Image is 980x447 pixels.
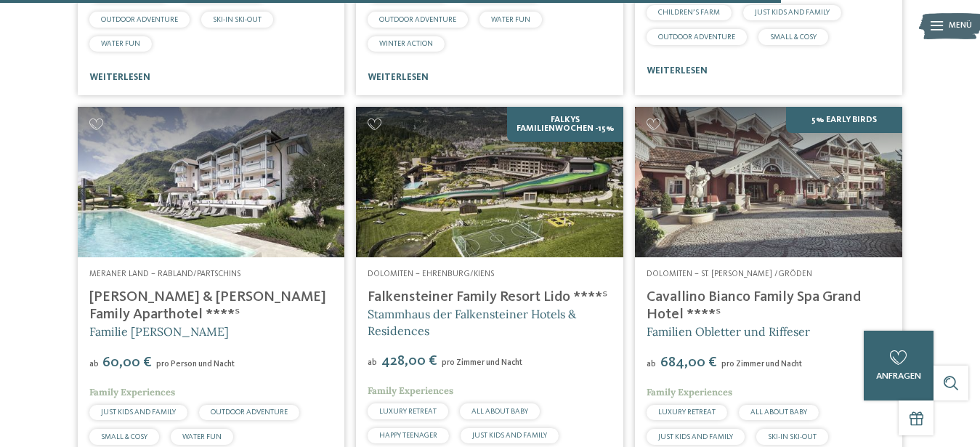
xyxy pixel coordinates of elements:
span: JUST KIDS AND FAMILY [472,432,547,439]
span: HAPPY TEENAGER [379,432,437,439]
img: Family Spa Grand Hotel Cavallino Bianco ****ˢ [635,107,902,257]
span: WATER FUN [101,40,140,47]
span: Family Experiences [89,386,175,398]
a: weiterlesen [368,73,429,82]
img: Familienhotels gesucht? Hier findet ihr die besten! [356,107,623,257]
span: JUST KIDS AND FAMILY [658,433,733,440]
span: SKI-IN SKI-OUT [768,433,817,440]
span: Familien Obletter und Riffeser [647,324,810,339]
span: JUST KIDS AND FAMILY [755,9,830,16]
span: Dolomiten – Ehrenburg/Kiens [368,270,494,278]
span: Familie [PERSON_NAME] [89,324,229,339]
span: pro Zimmer und Nacht [442,358,522,367]
span: Stammhaus der Falkensteiner Hotels & Residences [368,307,576,337]
span: 684,00 € [657,355,719,370]
a: anfragen [864,331,934,400]
span: WINTER ACTION [379,40,433,47]
a: [PERSON_NAME] & [PERSON_NAME] Family Aparthotel ****ˢ [89,290,326,322]
a: weiterlesen [89,73,150,82]
span: Dolomiten – St. [PERSON_NAME] /Gröden [647,270,812,278]
a: weiterlesen [647,66,708,76]
span: OUTDOOR ADVENTURE [101,16,178,23]
span: OUTDOOR ADVENTURE [658,33,735,41]
span: Meraner Land – Rabland/Partschins [89,270,240,278]
a: Familienhotels gesucht? Hier findet ihr die besten! [635,107,902,257]
span: WATER FUN [182,433,222,440]
span: CHILDREN’S FARM [658,9,720,16]
span: 428,00 € [378,354,440,369]
span: OUTDOOR ADVENTURE [379,16,456,23]
span: JUST KIDS AND FAMILY [101,408,176,416]
span: Family Experiences [368,384,453,397]
img: Familienhotels gesucht? Hier findet ihr die besten! [78,107,345,257]
span: ALL ABOUT BABY [750,408,807,416]
span: WATER FUN [491,16,530,23]
span: ab [368,358,377,367]
span: SMALL & COSY [770,33,817,41]
span: SKI-IN SKI-OUT [213,16,262,23]
span: OUTDOOR ADVENTURE [211,408,288,416]
span: LUXURY RETREAT [379,408,437,415]
span: pro Zimmer und Nacht [721,360,802,369]
a: Falkensteiner Family Resort Lido ****ˢ [368,290,607,305]
span: ALL ABOUT BABY [471,408,528,415]
span: SMALL & COSY [101,433,147,440]
a: Cavallino Bianco Family Spa Grand Hotel ****ˢ [647,290,861,322]
span: ab [647,360,656,369]
span: anfragen [876,371,921,381]
span: pro Person und Nacht [156,360,235,369]
span: ab [89,360,99,369]
span: 60,00 € [100,355,155,370]
span: LUXURY RETREAT [658,408,716,416]
span: Family Experiences [647,386,732,398]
